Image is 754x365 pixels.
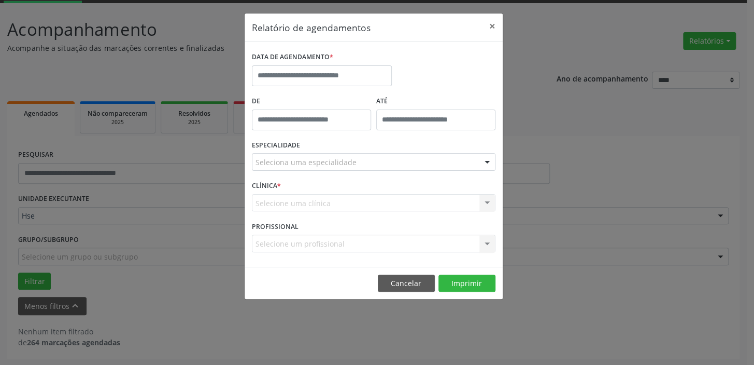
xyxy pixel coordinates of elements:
[252,178,281,194] label: CLÍNICA
[378,275,435,292] button: Cancelar
[252,138,300,154] label: ESPECIALIDADE
[255,157,357,168] span: Seleciona uma especialidade
[252,21,371,34] h5: Relatório de agendamentos
[252,219,298,235] label: PROFISSIONAL
[438,275,495,292] button: Imprimir
[376,93,495,110] label: ATÉ
[482,13,503,39] button: Close
[252,93,371,110] label: De
[252,49,333,65] label: DATA DE AGENDAMENTO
